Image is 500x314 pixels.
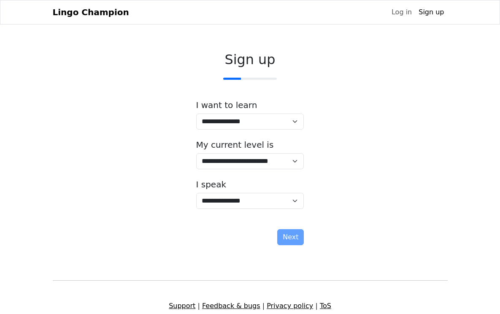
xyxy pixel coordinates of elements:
[53,4,129,21] a: Lingo Champion
[169,302,195,310] a: Support
[48,301,453,311] div: | | |
[320,302,331,310] a: ToS
[196,179,227,189] label: I speak
[196,51,304,68] h2: Sign up
[196,100,257,110] label: I want to learn
[202,302,260,310] a: Feedback & bugs
[267,302,313,310] a: Privacy policy
[388,4,415,21] a: Log in
[196,140,274,150] label: My current level is
[415,4,447,21] a: Sign up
